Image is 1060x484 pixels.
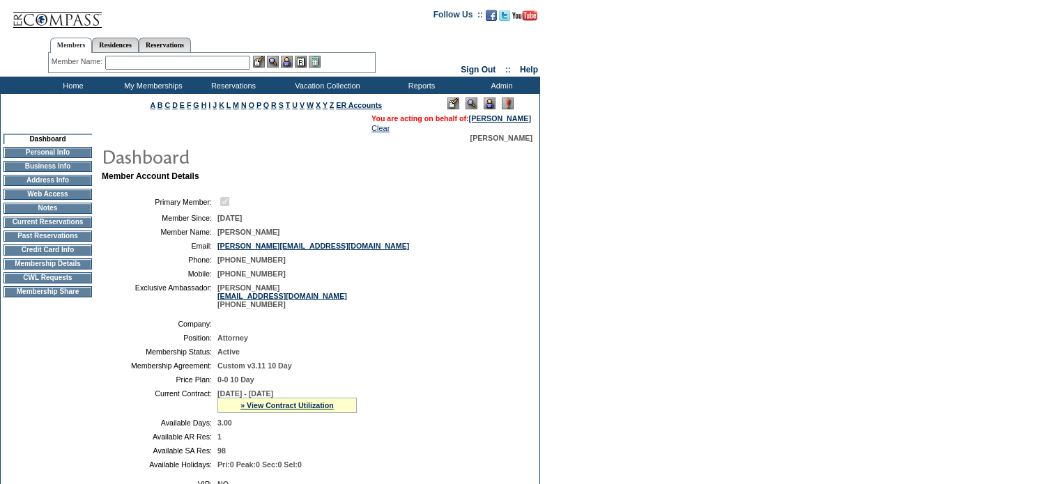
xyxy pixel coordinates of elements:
a: D [172,101,178,109]
img: Edit Mode [447,97,459,109]
img: Follow us on Twitter [499,10,510,21]
a: Follow us on Twitter [499,14,510,22]
td: Follow Us :: [433,8,483,25]
td: Member Since: [107,214,212,222]
a: W [307,101,314,109]
img: Reservations [295,56,307,68]
a: Reservations [139,38,191,52]
a: K [219,101,224,109]
a: A [151,101,155,109]
td: Price Plan: [107,375,212,384]
img: b_edit.gif [253,56,265,68]
td: Dashboard [3,134,92,144]
td: Email: [107,242,212,250]
a: F [187,101,192,109]
span: [DATE] - [DATE] [217,389,273,398]
td: Credit Card Info [3,244,92,256]
td: Available Days: [107,419,212,427]
a: Y [323,101,328,109]
a: B [158,101,163,109]
a: Sign Out [461,65,496,75]
span: 98 [217,446,226,455]
a: X [316,101,321,109]
td: Reports [380,77,460,94]
a: [EMAIL_ADDRESS][DOMAIN_NAME] [217,292,347,300]
span: [PHONE_NUMBER] [217,270,286,278]
a: S [279,101,284,109]
td: Current Contract: [107,389,212,413]
span: [PHONE_NUMBER] [217,256,286,264]
a: C [164,101,170,109]
a: Members [50,38,93,53]
a: R [271,101,277,109]
a: [PERSON_NAME] [469,114,531,123]
span: 3.00 [217,419,232,427]
td: Membership Agreement: [107,361,212,370]
img: View Mode [466,97,477,109]
td: CWL Requests [3,272,92,283]
span: 1 [217,432,222,441]
span: [PERSON_NAME] [470,134,532,142]
td: Membership Share [3,286,92,297]
a: U [292,101,298,109]
a: H [201,101,207,109]
td: Notes [3,203,92,214]
td: Admin [460,77,540,94]
td: Reservations [192,77,272,94]
span: [PERSON_NAME] [PHONE_NUMBER] [217,283,347,309]
td: Personal Info [3,147,92,158]
td: Available AR Res: [107,432,212,441]
span: Active [217,348,240,356]
span: Pri:0 Peak:0 Sec:0 Sel:0 [217,460,302,469]
a: Become our fan on Facebook [486,14,497,22]
span: :: [505,65,511,75]
a: Subscribe to our YouTube Channel [512,14,537,22]
td: Membership Status: [107,348,212,356]
b: Member Account Details [102,171,199,181]
a: G [193,101,199,109]
td: Primary Member: [107,195,212,208]
td: Home [31,77,112,94]
a: Clear [371,124,390,132]
td: Member Name: [107,228,212,236]
td: Exclusive Ambassador: [107,283,212,309]
img: Become our fan on Facebook [486,10,497,21]
span: Custom v3.11 10 Day [217,361,292,370]
td: Vacation Collection [272,77,380,94]
a: J [213,101,217,109]
a: T [286,101,291,109]
img: b_calculator.gif [309,56,321,68]
a: I [208,101,210,109]
a: [PERSON_NAME][EMAIL_ADDRESS][DOMAIN_NAME] [217,242,409,250]
a: Z [330,101,335,109]
img: Impersonate [484,97,496,109]
td: Web Access [3,189,92,200]
a: O [249,101,254,109]
td: Current Reservations [3,217,92,228]
a: P [256,101,261,109]
td: Company: [107,320,212,328]
td: Past Reservations [3,231,92,242]
td: Available SA Res: [107,446,212,455]
a: N [241,101,247,109]
span: You are acting on behalf of: [371,114,531,123]
a: Q [263,101,269,109]
td: Phone: [107,256,212,264]
img: Subscribe to our YouTube Channel [512,10,537,21]
img: Impersonate [281,56,293,68]
span: [DATE] [217,214,242,222]
span: Attorney [217,334,248,342]
img: View [267,56,279,68]
a: E [180,101,185,109]
td: Available Holidays: [107,460,212,469]
td: Mobile: [107,270,212,278]
img: pgTtlDashboard.gif [101,142,380,170]
span: [PERSON_NAME] [217,228,279,236]
a: M [233,101,239,109]
img: Log Concern/Member Elevation [502,97,514,109]
td: Address Info [3,175,92,186]
td: My Memberships [112,77,192,94]
td: Position: [107,334,212,342]
div: Member Name: [52,56,105,68]
a: L [226,101,231,109]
